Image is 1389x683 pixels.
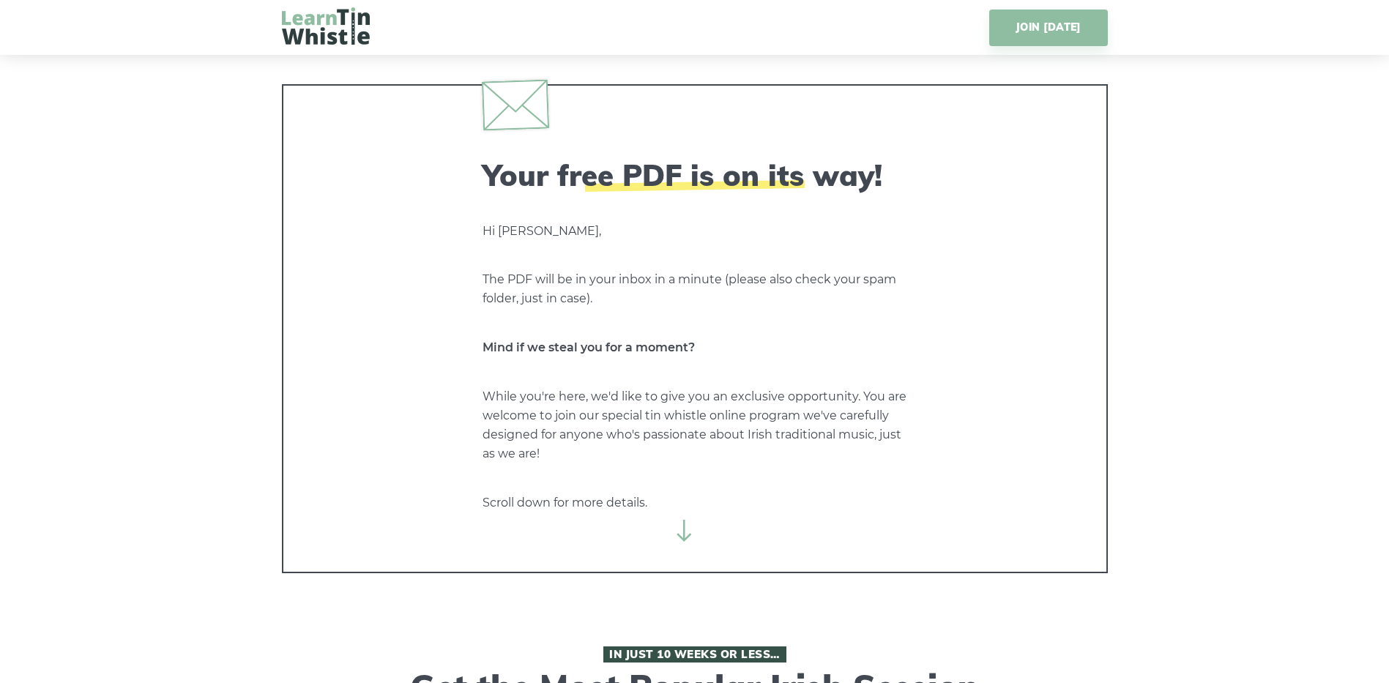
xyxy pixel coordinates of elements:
[483,157,907,193] h2: Your free PDF is on its way!
[989,10,1107,46] a: JOIN [DATE]
[483,222,907,241] p: Hi [PERSON_NAME],
[483,387,907,463] p: While you're here, we'd like to give you an exclusive opportunity. You are welcome to join our sp...
[483,340,695,354] strong: Mind if we steal you for a moment?
[282,7,370,45] img: LearnTinWhistle.com
[603,646,786,663] span: In Just 10 Weeks or Less…
[483,270,907,308] p: The PDF will be in your inbox in a minute (please also check your spam folder, just in case).
[481,79,548,130] img: envelope.svg
[483,493,907,512] p: Scroll down for more details.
